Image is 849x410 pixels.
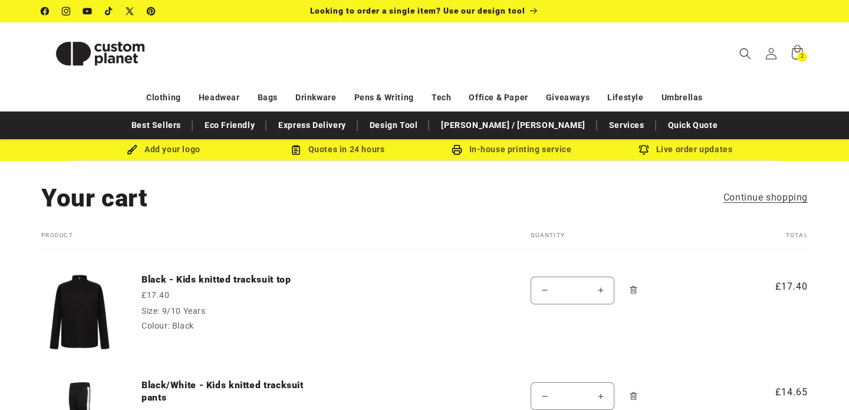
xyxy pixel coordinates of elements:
[501,232,722,250] th: Quantity
[723,189,808,206] a: Continue shopping
[291,145,301,155] img: Order Updates Icon
[722,232,808,250] th: Total
[469,87,528,108] a: Office & Paper
[41,274,118,350] img: Kids knitted tracksuit top
[647,283,849,410] iframe: Chat Widget
[432,87,451,108] a: Tech
[258,87,278,108] a: Bags
[558,382,587,410] input: Quantity for Black/White - Kids knitted tracksuit pants
[558,277,587,304] input: Quantity for Black - Kids knitted tracksuit top
[162,306,206,316] dd: 9/10 Years
[623,274,644,307] a: Remove Black - Kids knitted tracksuit top - 9/10 Years / Black
[801,52,804,62] span: 2
[745,280,808,294] span: £17.40
[141,306,160,316] dt: Size:
[435,115,591,136] a: [PERSON_NAME] / [PERSON_NAME]
[662,87,703,108] a: Umbrellas
[41,27,159,80] img: Custom Planet
[546,87,590,108] a: Giveaways
[607,87,643,108] a: Lifestyle
[172,321,194,330] dd: Black
[424,142,598,157] div: In-house printing service
[77,142,251,157] div: Add your logo
[452,145,462,155] img: In-house printing
[199,115,261,136] a: Eco Friendly
[146,87,181,108] a: Clothing
[41,232,501,250] th: Product
[199,87,240,108] a: Headwear
[141,289,318,301] div: £17.40
[639,145,649,155] img: Order updates
[37,22,164,84] a: Custom Planet
[662,115,724,136] a: Quick Quote
[295,87,336,108] a: Drinkware
[598,142,772,157] div: Live order updates
[310,6,525,15] span: Looking to order a single item? Use our design tool
[141,321,170,330] dt: Colour:
[126,115,187,136] a: Best Sellers
[732,41,758,67] summary: Search
[364,115,424,136] a: Design Tool
[603,115,650,136] a: Services
[141,274,318,286] a: Black - Kids knitted tracksuit top
[127,145,137,155] img: Brush Icon
[354,87,414,108] a: Pens & Writing
[41,182,147,214] h1: Your cart
[272,115,352,136] a: Express Delivery
[141,379,318,404] a: Black/White - Kids knitted tracksuit pants
[251,142,424,157] div: Quotes in 24 hours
